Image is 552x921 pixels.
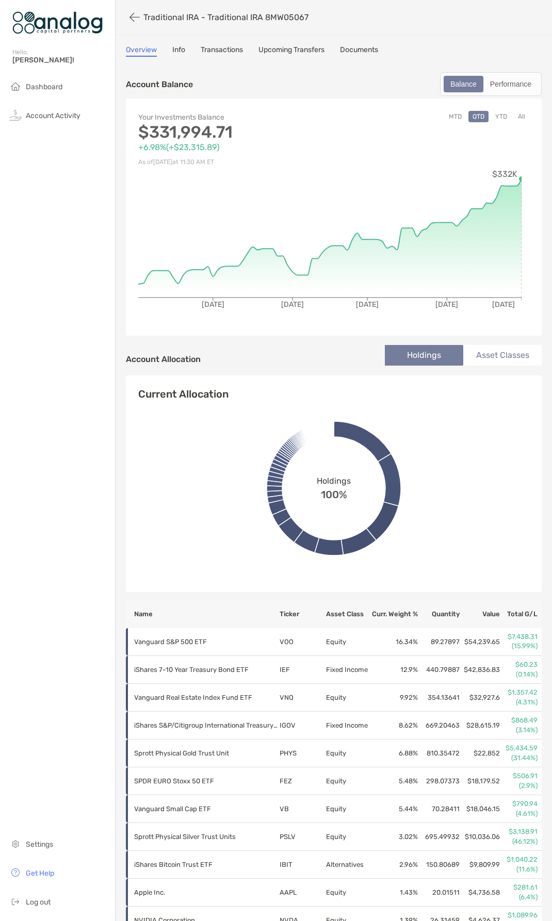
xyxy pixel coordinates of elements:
button: YTD [491,111,511,122]
p: Traditional IRA - Traditional IRA 8MW05067 [143,12,309,22]
button: MTD [445,111,466,122]
span: Log out [26,898,51,907]
p: $5,434.59 [501,744,538,753]
p: Vanguard Real Estate Index Fund ETF [134,691,279,704]
p: iShares Bitcoin Trust ETF [134,858,279,871]
td: $4,736.58 [460,879,501,907]
td: 20.01511 [418,879,460,907]
td: 6.88 % [370,739,418,767]
td: FEZ [279,767,326,795]
td: VB [279,795,326,823]
td: Alternatives [326,851,370,879]
td: 695.49932 [418,823,460,851]
td: 2.96 % [370,851,418,879]
td: 354.13641 [418,684,460,712]
th: Asset Class [326,600,370,628]
tspan: [DATE] [356,300,379,309]
p: Apple Inc. [134,886,279,899]
a: Overview [126,45,157,57]
a: Transactions [201,45,243,57]
p: $790.94 [501,799,538,809]
td: 12.9 % [370,656,418,684]
td: Equity [326,684,370,712]
p: $281.61 [501,883,538,892]
tspan: [DATE] [492,300,515,309]
p: (15.99%) [501,642,538,651]
td: Equity [326,879,370,907]
tspan: $332K [492,169,517,179]
th: Value [460,600,501,628]
p: iShares S&P/Citigroup International Treasury Bond [134,719,279,732]
td: 9.92 % [370,684,418,712]
span: 100% [321,486,347,501]
td: 5.48 % [370,767,418,795]
td: Equity [326,795,370,823]
td: 8.62 % [370,712,418,739]
p: $1,357.42 [501,688,538,697]
p: Sprott Physical Gold Trust Unit [134,747,279,760]
button: All [514,111,529,122]
p: $7,438.31 [501,632,538,642]
td: IGOV [279,712,326,739]
p: (0.14%) [501,670,538,679]
p: (4.61%) [501,809,538,818]
tspan: [DATE] [435,300,458,309]
td: $10,036.06 [460,823,501,851]
img: get-help icon [9,866,22,879]
div: segmented control [440,72,542,96]
p: (4.31%) [501,698,538,707]
p: (2.9%) [501,781,538,791]
img: household icon [9,80,22,92]
p: Account Balance [126,78,193,91]
p: (3.14%) [501,726,538,735]
th: Name [126,600,279,628]
td: Equity [326,628,370,656]
p: $1,089.96 [501,911,538,920]
p: $1,040.22 [501,855,538,864]
td: VNQ [279,684,326,712]
img: activity icon [9,109,22,121]
th: Quantity [418,600,460,628]
th: Curr. Weight % [370,600,418,628]
th: Ticker [279,600,326,628]
td: PHYS [279,739,326,767]
td: 3.02 % [370,823,418,851]
td: 70.28411 [418,795,460,823]
td: $54,239.65 [460,628,501,656]
p: SPDR EURO Stoxx 50 ETF [134,775,279,787]
img: Zoe Logo [12,4,103,41]
td: VOO [279,628,326,656]
td: Equity [326,739,370,767]
td: 440.79887 [418,656,460,684]
p: As of [DATE] at 11:30 AM ET [138,156,334,169]
button: QTD [468,111,489,122]
p: $331,994.71 [138,126,334,139]
td: 1.43 % [370,879,418,907]
p: iShares 7-10 Year Treasury Bond ETF [134,663,279,676]
td: Equity [326,767,370,795]
td: AAPL [279,879,326,907]
h4: Account Allocation [126,354,201,364]
img: logout icon [9,895,22,908]
span: [PERSON_NAME]! [12,56,109,64]
img: settings icon [9,837,22,850]
p: (6.4%) [501,893,538,902]
p: (11.6%) [501,865,538,874]
td: 669.20463 [418,712,460,739]
td: 810.35472 [418,739,460,767]
a: Documents [340,45,378,57]
a: Info [172,45,185,57]
p: (31.44%) [501,753,538,763]
td: $42,836.83 [460,656,501,684]
p: $868.49 [501,716,538,725]
p: $3,138.91 [501,827,538,836]
div: Balance [445,77,482,91]
span: Account Activity [26,111,80,120]
td: $22,852 [460,739,501,767]
p: Vanguard S&P 500 ETF [134,635,279,648]
td: $18,046.15 [460,795,501,823]
td: $9,809.99 [460,851,501,879]
li: Asset Classes [463,345,542,366]
p: Vanguard Small Cap ETF [134,802,279,815]
tspan: [DATE] [202,300,224,309]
